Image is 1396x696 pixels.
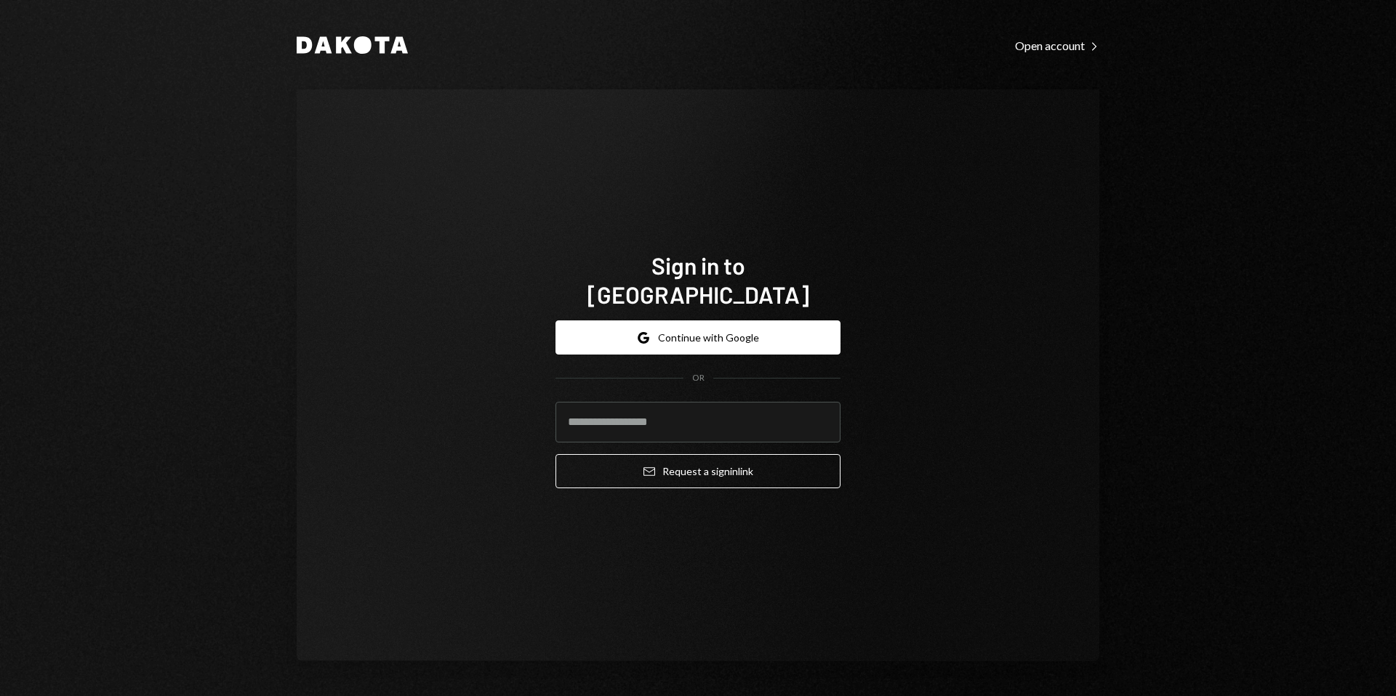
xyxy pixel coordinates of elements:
[1015,39,1099,53] div: Open account
[692,372,705,384] div: OR
[555,454,841,488] button: Request a signinlink
[555,320,841,355] button: Continue with Google
[1015,37,1099,53] a: Open account
[555,251,841,309] h1: Sign in to [GEOGRAPHIC_DATA]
